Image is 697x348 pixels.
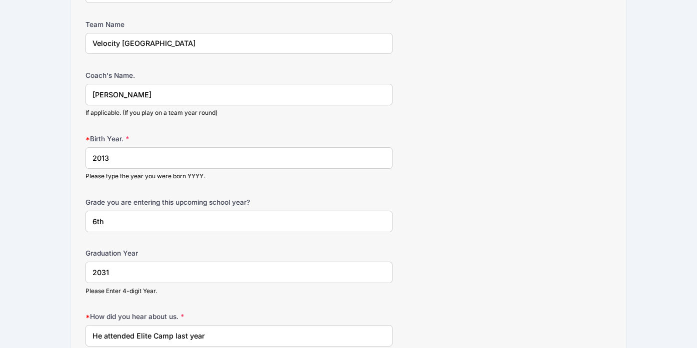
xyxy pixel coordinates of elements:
label: Coach's Name. [85,70,260,80]
label: How did you hear about us. [85,312,260,322]
label: Graduation Year [85,248,260,258]
label: Grade you are entering this upcoming school year? [85,197,260,207]
div: Please Enter 4-digit Year. [85,287,392,296]
div: Please type the year you were born YYYY. [85,172,392,181]
div: If applicable. (If you play on a team year round) [85,108,392,117]
label: Birth Year. [85,134,260,144]
label: Team Name [85,19,260,29]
